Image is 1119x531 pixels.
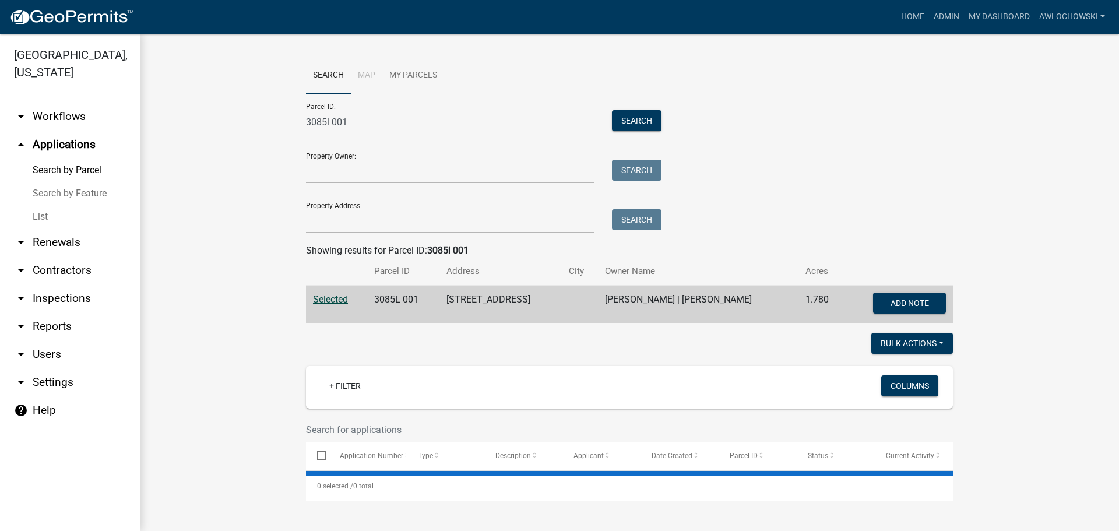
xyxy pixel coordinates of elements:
i: arrow_drop_down [14,319,28,333]
th: Address [439,258,561,285]
i: arrow_drop_down [14,110,28,124]
datatable-header-cell: Description [484,442,562,470]
span: Add Note [890,298,928,308]
th: Acres [798,258,845,285]
th: Parcel ID [367,258,440,285]
span: Applicant [573,452,604,460]
span: Status [808,452,828,460]
input: Search for applications [306,418,842,442]
a: Selected [313,294,348,305]
datatable-header-cell: Parcel ID [719,442,797,470]
a: My Dashboard [964,6,1034,28]
th: Owner Name [598,258,798,285]
i: arrow_drop_down [14,263,28,277]
datatable-header-cell: Date Created [641,442,719,470]
strong: 3085l 001 [427,245,469,256]
datatable-header-cell: Applicant [562,442,641,470]
i: arrow_drop_down [14,347,28,361]
datatable-header-cell: Select [306,442,328,470]
span: Date Created [652,452,692,460]
td: [PERSON_NAME] | [PERSON_NAME] [598,286,798,324]
i: help [14,403,28,417]
button: Columns [881,375,938,396]
a: Search [306,57,351,94]
th: City [562,258,598,285]
td: 3085L 001 [367,286,440,324]
div: 0 total [306,472,953,501]
a: Admin [929,6,964,28]
button: Add Note [873,293,946,314]
i: arrow_drop_down [14,375,28,389]
a: Home [896,6,929,28]
td: [STREET_ADDRESS] [439,286,561,324]
a: My Parcels [382,57,444,94]
button: Bulk Actions [871,333,953,354]
i: arrow_drop_up [14,138,28,152]
a: awlochowski [1034,6,1110,28]
datatable-header-cell: Type [406,442,484,470]
span: Application Number [340,452,403,460]
i: arrow_drop_down [14,235,28,249]
a: + Filter [320,375,370,396]
td: 1.780 [798,286,845,324]
button: Search [612,110,661,131]
i: arrow_drop_down [14,291,28,305]
div: Showing results for Parcel ID: [306,244,953,258]
span: Parcel ID [730,452,758,460]
button: Search [612,209,661,230]
datatable-header-cell: Status [797,442,875,470]
datatable-header-cell: Current Activity [875,442,953,470]
span: Current Activity [886,452,934,460]
span: 0 selected / [317,482,353,490]
span: Type [418,452,433,460]
span: Description [495,452,531,460]
button: Search [612,160,661,181]
datatable-header-cell: Application Number [328,442,406,470]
